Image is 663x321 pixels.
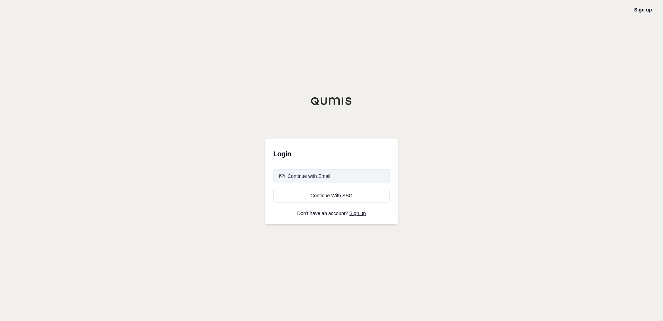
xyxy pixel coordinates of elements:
[273,169,390,183] button: Continue with Email
[273,211,390,216] p: Don't have an account?
[350,211,366,216] a: Sign up
[273,147,390,161] h3: Login
[279,192,384,199] div: Continue With SSO
[273,189,390,203] a: Continue With SSO
[311,97,352,105] img: Qumis
[634,7,652,13] a: Sign up
[279,173,330,180] div: Continue with Email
